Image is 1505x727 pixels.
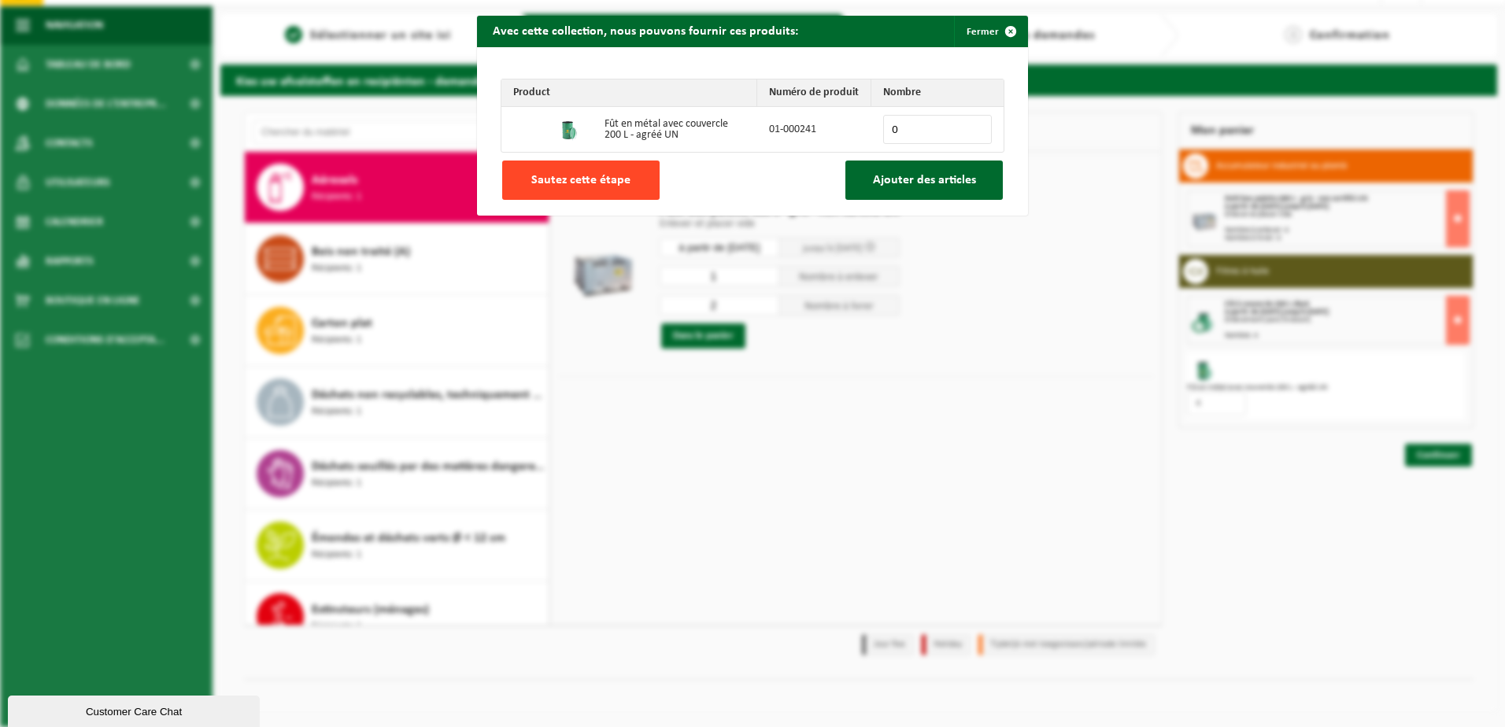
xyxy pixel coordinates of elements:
span: Ajouter des articles [873,174,976,186]
img: 01-000241 [556,116,581,141]
span: Sautez cette étape [531,174,630,186]
th: Numéro de produit [757,79,871,107]
button: Fermer [954,16,1026,47]
button: Sautez cette étape [502,161,660,200]
iframe: chat widget [8,692,263,727]
button: Ajouter des articles [845,161,1003,200]
td: Fût en métal avec couvercle 200 L - agréé UN [593,107,757,152]
td: 01-000241 [757,107,871,152]
th: Nombre [871,79,1004,107]
h2: Avec cette collection, nous pouvons fournir ces produits: [477,16,814,46]
th: Product [501,79,757,107]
